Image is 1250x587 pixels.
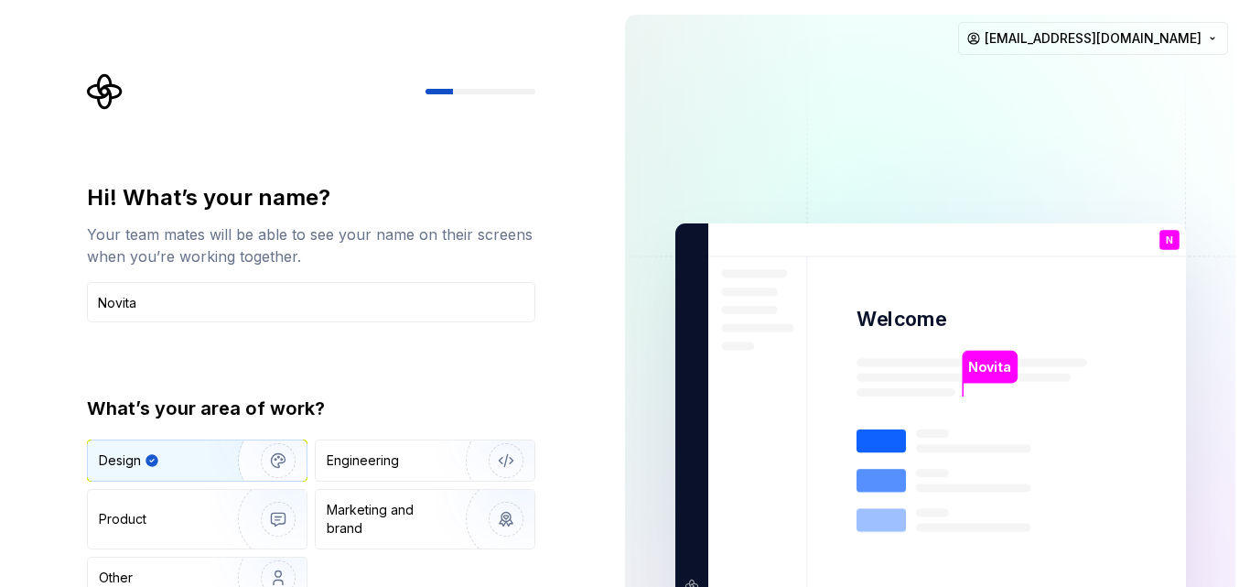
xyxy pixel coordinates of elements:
[1165,235,1172,245] p: N
[327,501,450,538] div: Marketing and brand
[958,22,1228,55] button: [EMAIL_ADDRESS][DOMAIN_NAME]
[857,306,946,332] p: Welcome
[87,282,535,322] input: Han Solo
[87,183,535,212] div: Hi! What’s your name?
[99,451,141,470] div: Design
[327,451,399,470] div: Engineering
[99,569,133,587] div: Other
[87,73,124,110] svg: Supernova Logo
[968,357,1011,377] p: Novita
[99,510,146,528] div: Product
[87,223,535,267] div: Your team mates will be able to see your name on their screens when you’re working together.
[87,396,535,421] div: What’s your area of work?
[985,29,1202,48] span: [EMAIL_ADDRESS][DOMAIN_NAME]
